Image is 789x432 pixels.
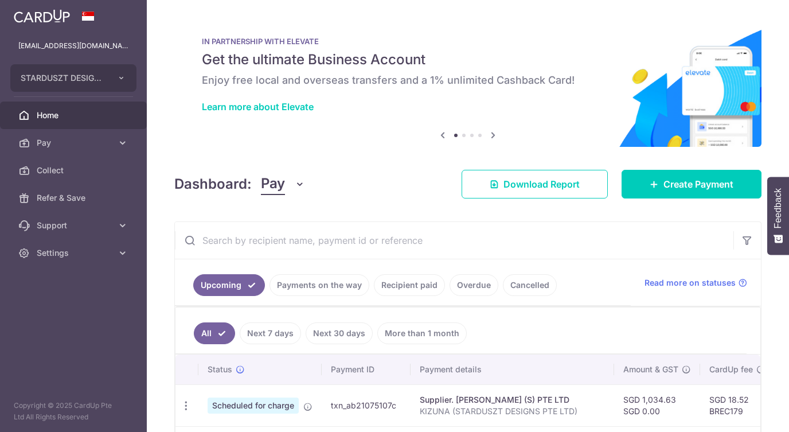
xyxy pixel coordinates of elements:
span: Scheduled for charge [208,398,299,414]
a: All [194,322,235,344]
span: Home [37,110,112,121]
h5: Get the ultimate Business Account [202,50,734,69]
img: Renovation banner [174,18,761,147]
a: Create Payment [622,170,761,199]
a: More than 1 month [377,322,467,344]
span: Download Report [503,177,580,191]
p: IN PARTNERSHIP WITH ELEVATE [202,37,734,46]
a: Recipient paid [374,274,445,296]
a: Payments on the way [269,274,369,296]
button: Pay [261,173,305,195]
a: Learn more about Elevate [202,101,314,112]
button: Feedback - Show survey [767,177,789,255]
td: txn_ab21075107c [322,384,411,426]
td: SGD 1,034.63 SGD 0.00 [614,384,700,426]
span: Pay [261,173,285,195]
a: Download Report [462,170,608,199]
a: Read more on statuses [645,277,747,289]
span: CardUp fee [709,364,753,375]
span: Collect [37,165,112,176]
a: Next 7 days [240,322,301,344]
span: Support [37,220,112,231]
a: Next 30 days [306,322,373,344]
span: Refer & Save [37,192,112,204]
span: Settings [37,247,112,259]
span: Feedback [773,188,783,228]
a: Overdue [450,274,498,296]
span: Status [208,364,232,375]
p: KIZUNA (STARDUSZT DESIGNS PTE LTD) [420,406,605,417]
span: STARDUSZT DESIGNS PRIVATE LIMITED [21,72,106,84]
p: [EMAIL_ADDRESS][DOMAIN_NAME] [18,40,128,52]
span: Pay [37,137,112,149]
img: CardUp [14,9,70,23]
span: Create Payment [663,177,733,191]
td: SGD 18.52 BREC179 [700,384,775,426]
button: STARDUSZT DESIGNS PRIVATE LIMITED [10,64,136,92]
h4: Dashboard: [174,174,252,194]
span: Read more on statuses [645,277,736,289]
a: Cancelled [503,274,557,296]
h6: Enjoy free local and overseas transfers and a 1% unlimited Cashback Card! [202,73,734,87]
th: Payment ID [322,355,411,384]
span: Amount & GST [623,364,678,375]
div: Supplier. [PERSON_NAME] (S) PTE LTD [420,394,605,406]
th: Payment details [411,355,614,384]
input: Search by recipient name, payment id or reference [175,222,733,259]
a: Upcoming [193,274,265,296]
